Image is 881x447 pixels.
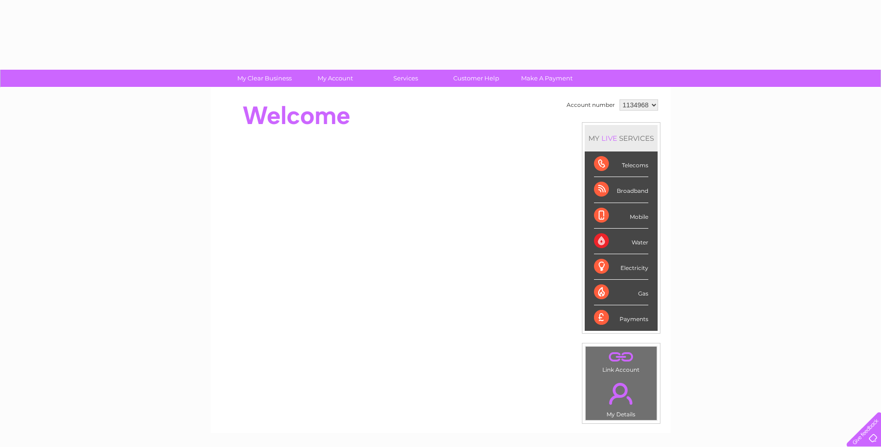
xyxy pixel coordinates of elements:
a: . [588,377,654,410]
a: My Account [297,70,373,87]
a: My Clear Business [226,70,303,87]
a: . [588,349,654,365]
div: Water [594,229,648,254]
div: MY SERVICES [585,125,658,151]
a: Services [367,70,444,87]
div: LIVE [600,134,619,143]
div: Gas [594,280,648,305]
div: Broadband [594,177,648,203]
td: My Details [585,375,657,421]
td: Link Account [585,346,657,375]
a: Customer Help [438,70,515,87]
td: Account number [564,97,617,113]
div: Payments [594,305,648,330]
div: Telecoms [594,151,648,177]
a: Make A Payment [509,70,585,87]
div: Mobile [594,203,648,229]
div: Electricity [594,254,648,280]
